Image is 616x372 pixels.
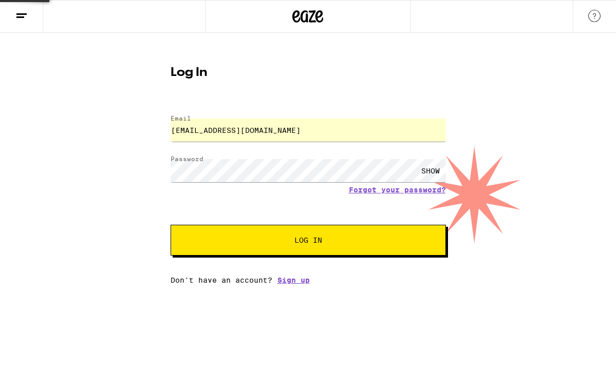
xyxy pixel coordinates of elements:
[171,155,203,162] label: Password
[171,67,446,79] h1: Log In
[171,119,446,142] input: Email
[294,237,322,244] span: Log In
[171,115,191,122] label: Email
[277,276,310,284] a: Sign up
[171,276,446,284] div: Don't have an account?
[349,186,446,194] a: Forgot your password?
[171,225,446,256] button: Log In
[415,159,446,182] div: SHOW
